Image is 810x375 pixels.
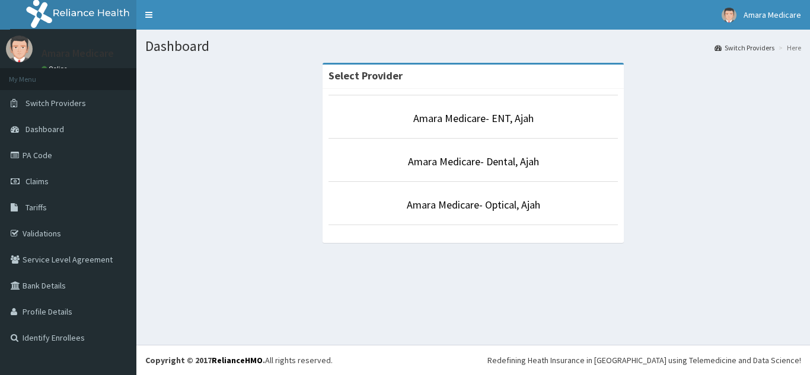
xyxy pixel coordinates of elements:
[25,124,64,134] span: Dashboard
[776,43,801,53] li: Here
[212,355,263,366] a: RelianceHMO
[42,65,70,73] a: Online
[42,48,114,59] p: Amara Medicare
[413,111,534,125] a: Amara Medicare- ENT, Ajah
[744,9,801,20] span: Amara Medicare
[407,198,540,211] a: Amara Medicare- Optical, Ajah
[722,8,736,23] img: User Image
[715,43,774,53] a: Switch Providers
[408,155,539,168] a: Amara Medicare- Dental, Ajah
[25,202,47,213] span: Tariffs
[6,36,33,62] img: User Image
[145,355,265,366] strong: Copyright © 2017 .
[25,176,49,187] span: Claims
[329,69,403,82] strong: Select Provider
[487,354,801,366] div: Redefining Heath Insurance in [GEOGRAPHIC_DATA] using Telemedicine and Data Science!
[145,39,801,54] h1: Dashboard
[136,345,810,375] footer: All rights reserved.
[25,98,86,108] span: Switch Providers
